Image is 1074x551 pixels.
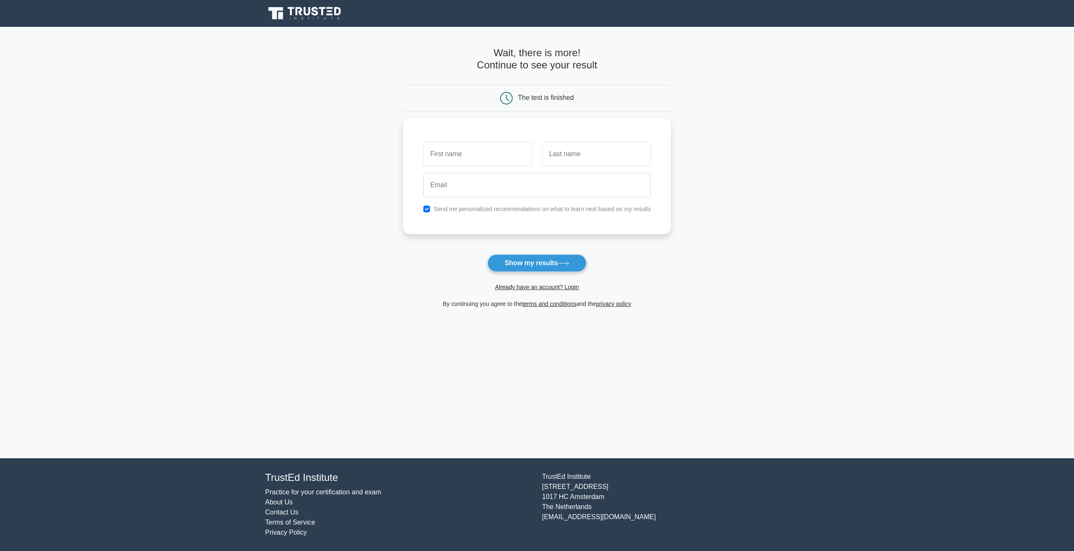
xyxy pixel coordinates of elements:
a: terms and conditions [522,300,576,307]
input: Last name [542,142,651,166]
a: Practice for your certification and exam [265,488,381,496]
h4: TrustEd Institute [265,472,532,484]
label: Send me personalized recommendations on what to learn next based on my results [434,206,651,212]
button: Show my results [487,254,587,272]
div: The test is finished [518,94,574,101]
a: Already have an account? Login [495,284,579,290]
a: Contact Us [265,509,298,516]
a: Terms of Service [265,519,315,526]
input: Email [423,173,651,197]
div: TrustEd Institute [STREET_ADDRESS] 1017 HC Amsterdam The Netherlands [EMAIL_ADDRESS][DOMAIN_NAME] [537,472,814,538]
a: privacy policy [596,300,631,307]
h4: Wait, there is more! Continue to see your result [403,47,671,71]
a: About Us [265,499,293,506]
input: First name [423,142,532,166]
a: Privacy Policy [265,529,307,536]
div: By continuing you agree to the and the [398,299,676,309]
